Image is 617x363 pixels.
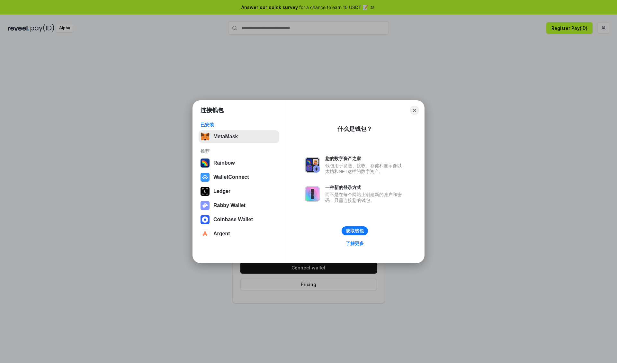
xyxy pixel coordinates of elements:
[346,228,364,234] div: 获取钱包
[213,217,253,222] div: Coinbase Wallet
[199,171,279,184] button: WalletConnect
[325,192,405,203] div: 而不是在每个网站上创建新的账户和密码，只需连接您的钱包。
[213,188,230,194] div: Ledger
[342,239,368,248] a: 了解更多
[199,213,279,226] button: Coinbase Wallet
[213,174,249,180] div: WalletConnect
[201,187,210,196] img: svg+xml,%3Csvg%20xmlns%3D%22http%3A%2F%2Fwww.w3.org%2F2000%2Fsvg%22%20width%3D%2228%22%20height%3...
[305,186,320,202] img: svg+xml,%3Csvg%20xmlns%3D%22http%3A%2F%2Fwww.w3.org%2F2000%2Fsvg%22%20fill%3D%22none%22%20viewBox...
[346,240,364,246] div: 了解更多
[325,163,405,174] div: 钱包用于发送、接收、存储和显示像以太坊和NFT这样的数字资产。
[337,125,372,133] div: 什么是钱包？
[201,159,210,168] img: svg+xml,%3Csvg%20width%3D%22120%22%20height%3D%22120%22%20viewBox%3D%220%200%20120%20120%22%20fil...
[342,226,368,235] button: 获取钱包
[201,173,210,182] img: svg+xml,%3Csvg%20width%3D%2228%22%20height%3D%2228%22%20viewBox%3D%220%200%2028%2028%22%20fill%3D...
[410,106,419,115] button: Close
[201,201,210,210] img: svg+xml,%3Csvg%20xmlns%3D%22http%3A%2F%2Fwww.w3.org%2F2000%2Fsvg%22%20fill%3D%22none%22%20viewBox...
[213,134,238,140] div: MetaMask
[199,130,279,143] button: MetaMask
[213,231,230,237] div: Argent
[325,185,405,190] div: 一种新的登录方式
[201,229,210,238] img: svg+xml,%3Csvg%20width%3D%2228%22%20height%3D%2228%22%20viewBox%3D%220%200%2028%2028%22%20fill%3D...
[213,160,235,166] div: Rainbow
[199,185,279,198] button: Ledger
[305,157,320,173] img: svg+xml,%3Csvg%20xmlns%3D%22http%3A%2F%2Fwww.w3.org%2F2000%2Fsvg%22%20fill%3D%22none%22%20viewBox...
[201,132,210,141] img: svg+xml,%3Csvg%20fill%3D%22none%22%20height%3D%2233%22%20viewBox%3D%220%200%2035%2033%22%20width%...
[201,122,277,128] div: 已安装
[201,106,224,114] h1: 连接钱包
[201,215,210,224] img: svg+xml,%3Csvg%20width%3D%2228%22%20height%3D%2228%22%20viewBox%3D%220%200%2028%2028%22%20fill%3D...
[199,157,279,169] button: Rainbow
[199,199,279,212] button: Rabby Wallet
[201,148,277,154] div: 推荐
[213,203,246,208] div: Rabby Wallet
[199,227,279,240] button: Argent
[325,156,405,161] div: 您的数字资产之家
